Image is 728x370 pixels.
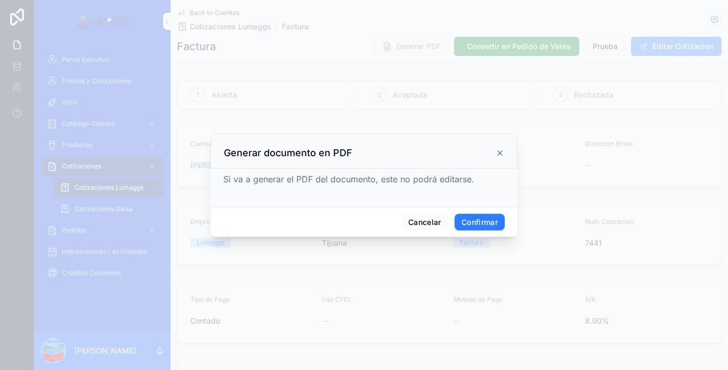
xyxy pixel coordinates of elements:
button: Confirmar [455,214,505,231]
font: Generar documento en PDF [224,147,352,158]
font: Si va a generar el PDF del documento, este no podrá editarse. [223,174,474,184]
font: Confirmar [462,218,498,227]
button: Cancelar [401,214,448,231]
font: Cancelar [408,218,441,227]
